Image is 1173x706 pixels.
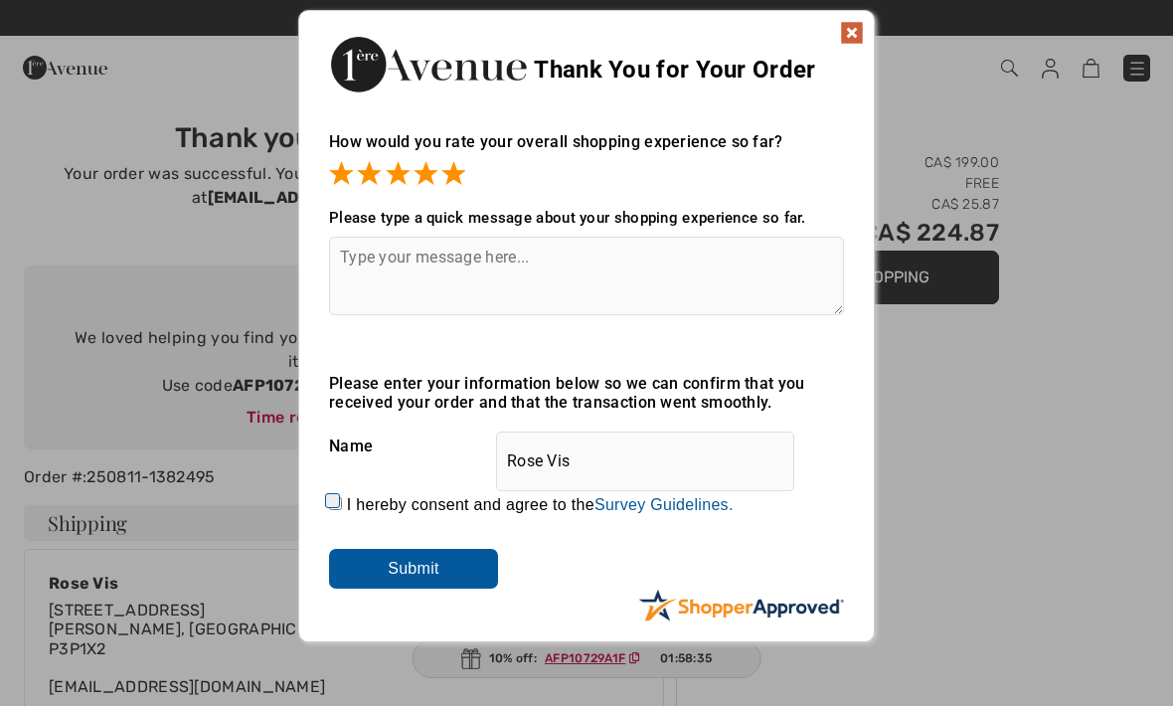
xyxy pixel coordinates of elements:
div: Please type a quick message about your shopping experience so far. [329,209,844,227]
div: How would you rate your overall shopping experience so far? [329,112,844,189]
input: Submit [329,549,498,589]
div: Name [329,422,844,471]
label: I hereby consent and agree to the [347,496,734,514]
img: Thank You for Your Order [329,31,528,97]
img: x [840,21,864,45]
span: Thank You for Your Order [534,56,815,84]
a: Survey Guidelines. [594,496,734,513]
div: Please enter your information below so we can confirm that you received your order and that the t... [329,374,844,412]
